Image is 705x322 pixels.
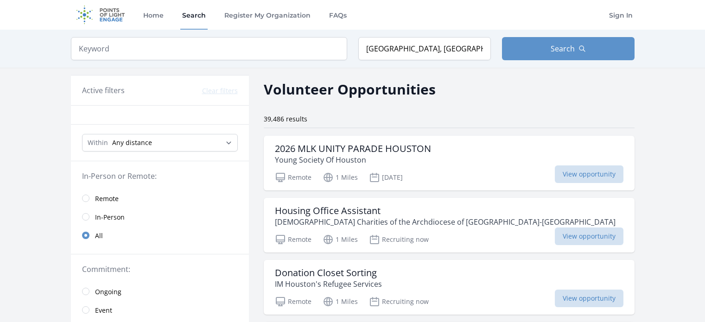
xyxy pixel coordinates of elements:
span: View opportunity [555,227,623,245]
h3: Donation Closet Sorting [275,267,382,278]
h3: 2026 MLK UNITY PARADE HOUSTON [275,143,431,154]
span: 39,486 results [264,114,307,123]
span: In-Person [95,213,125,222]
input: Keyword [71,37,347,60]
p: Remote [275,296,311,307]
p: Remote [275,234,311,245]
legend: In-Person or Remote: [82,170,238,182]
span: Search [551,43,575,54]
span: Remote [95,194,119,203]
p: [DEMOGRAPHIC_DATA] Charities of the Archdiocese of [GEOGRAPHIC_DATA]-[GEOGRAPHIC_DATA] [275,216,616,227]
p: IM Houston's Refugee Services [275,278,382,290]
a: Ongoing [71,282,249,301]
input: Location [358,37,491,60]
a: All [71,226,249,245]
p: Remote [275,172,311,183]
a: 2026 MLK UNITY PARADE HOUSTON Young Society Of Houston Remote 1 Miles [DATE] View opportunity [264,136,635,190]
button: Search [502,37,635,60]
p: 1 Miles [323,172,358,183]
span: Ongoing [95,287,121,297]
a: Housing Office Assistant [DEMOGRAPHIC_DATA] Charities of the Archdiocese of [GEOGRAPHIC_DATA]-[GE... [264,198,635,253]
p: 1 Miles [323,296,358,307]
p: [DATE] [369,172,403,183]
p: Young Society Of Houston [275,154,431,165]
span: All [95,231,103,240]
p: 1 Miles [323,234,358,245]
h3: Housing Office Assistant [275,205,616,216]
p: Recruiting now [369,234,429,245]
span: View opportunity [555,165,623,183]
legend: Commitment: [82,264,238,275]
h3: Active filters [82,85,125,96]
a: In-Person [71,208,249,226]
span: Event [95,306,112,315]
button: Clear filters [202,86,238,95]
a: Donation Closet Sorting IM Houston's Refugee Services Remote 1 Miles Recruiting now View opportunity [264,260,635,315]
p: Recruiting now [369,296,429,307]
select: Search Radius [82,134,238,152]
span: View opportunity [555,290,623,307]
a: Remote [71,189,249,208]
a: Event [71,301,249,319]
h2: Volunteer Opportunities [264,79,436,100]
